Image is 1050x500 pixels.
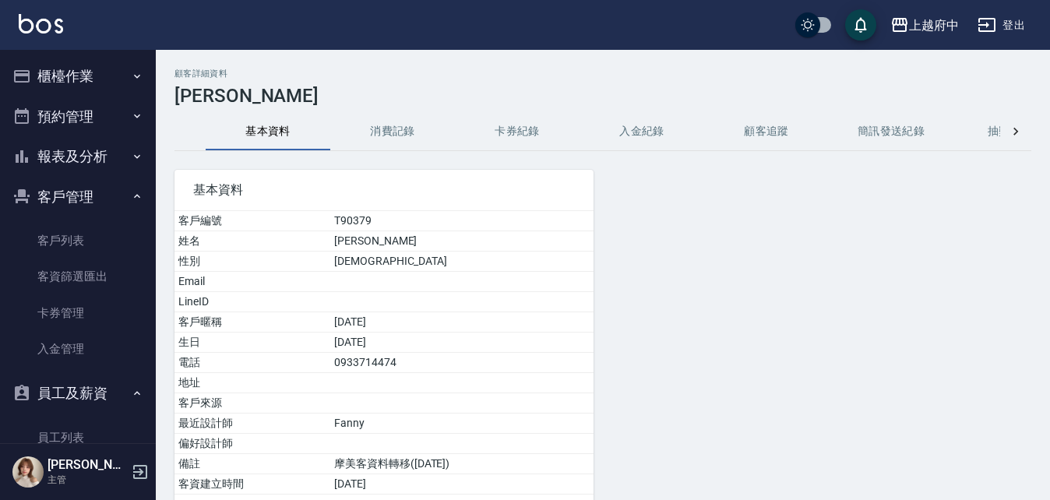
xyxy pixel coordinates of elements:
td: 客資建立時間 [174,474,330,495]
button: 上越府中 [884,9,965,41]
td: 性別 [174,252,330,272]
button: 入金紀錄 [580,113,704,150]
h2: 顧客詳細資料 [174,69,1031,79]
td: 摩美客資料轉移([DATE]) [330,454,594,474]
td: 最近設計師 [174,414,330,434]
a: 卡券管理 [6,295,150,331]
button: 卡券紀錄 [455,113,580,150]
td: 客戶來源 [174,393,330,414]
td: LineID [174,292,330,312]
img: Person [12,456,44,488]
td: [DATE] [330,333,594,353]
button: 預約管理 [6,97,150,137]
a: 客資篩選匯出 [6,259,150,294]
button: 消費記錄 [330,113,455,150]
span: 基本資料 [193,182,575,198]
a: 入金管理 [6,331,150,367]
img: Logo [19,14,63,33]
td: [DEMOGRAPHIC_DATA] [330,252,594,272]
td: Email [174,272,330,292]
td: 客戶編號 [174,211,330,231]
button: 櫃檯作業 [6,56,150,97]
button: save [845,9,876,40]
td: 生日 [174,333,330,353]
td: 電話 [174,353,330,373]
h3: [PERSON_NAME] [174,85,1031,107]
td: T90379 [330,211,594,231]
a: 員工列表 [6,420,150,456]
td: 備註 [174,454,330,474]
button: 報表及分析 [6,136,150,177]
td: 客戶暱稱 [174,312,330,333]
button: 基本資料 [206,113,330,150]
div: 上越府中 [909,16,959,35]
button: 登出 [971,11,1031,40]
td: 偏好設計師 [174,434,330,454]
h5: [PERSON_NAME] [48,457,127,473]
button: 顧客追蹤 [704,113,829,150]
button: 簡訊發送紀錄 [829,113,953,150]
td: 地址 [174,373,330,393]
td: 0933714474 [330,353,594,373]
p: 主管 [48,473,127,487]
td: Fanny [330,414,594,434]
button: 客戶管理 [6,177,150,217]
td: [DATE] [330,312,594,333]
a: 客戶列表 [6,223,150,259]
td: [PERSON_NAME] [330,231,594,252]
td: 姓名 [174,231,330,252]
button: 員工及薪資 [6,373,150,414]
td: [DATE] [330,474,594,495]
